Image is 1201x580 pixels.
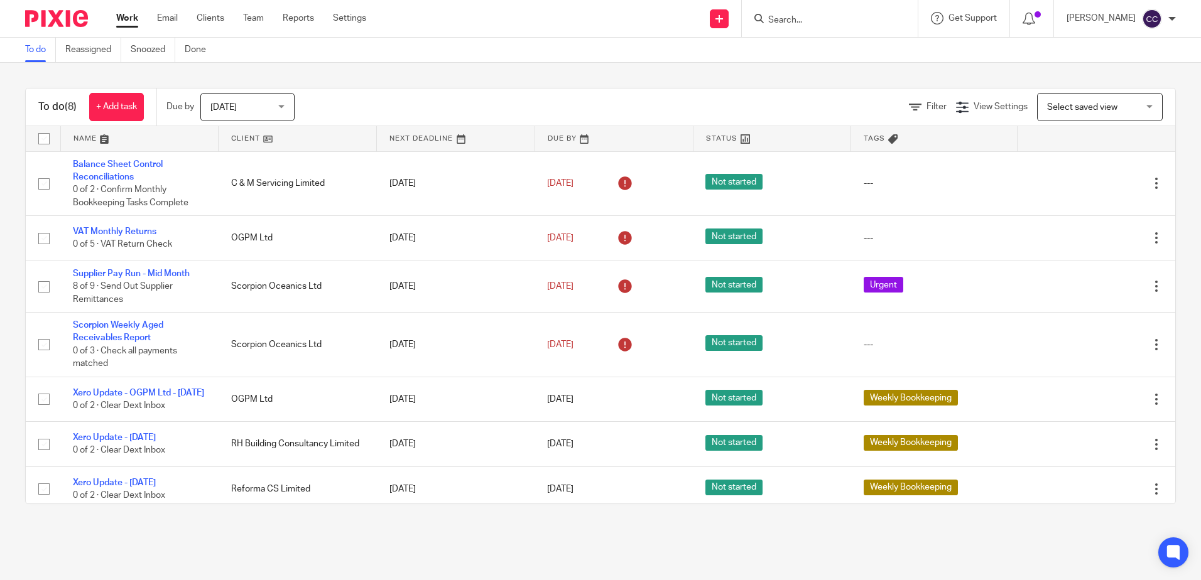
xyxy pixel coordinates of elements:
[89,93,144,121] a: + Add task
[73,185,188,207] span: 0 of 2 · Confirm Monthly Bookkeeping Tasks Complete
[166,100,194,113] p: Due by
[219,216,377,260] td: OGPM Ltd
[1047,103,1117,112] span: Select saved view
[73,269,190,278] a: Supplier Pay Run - Mid Month
[116,12,138,24] a: Work
[73,478,156,487] a: Xero Update - [DATE]
[157,12,178,24] a: Email
[974,102,1028,111] span: View Settings
[197,12,224,24] a: Clients
[219,466,377,511] td: Reforma CS Limited
[219,151,377,216] td: C & M Servicing Limited
[73,160,163,181] a: Balance Sheet Control Reconciliations
[25,10,88,27] img: Pixie
[1067,12,1136,24] p: [PERSON_NAME]
[377,422,535,466] td: [DATE]
[283,12,314,24] a: Reports
[73,401,165,410] span: 0 of 2 · Clear Dext Inbox
[864,390,958,405] span: Weekly Bookkeeping
[948,14,997,23] span: Get Support
[705,228,763,244] span: Not started
[219,422,377,466] td: RH Building Consultancy Limited
[38,100,77,114] h1: To do
[73,321,163,342] a: Scorpion Weekly Aged Receivables Report
[864,435,958,451] span: Weekly Bookkeeping
[864,177,1004,190] div: ---
[864,277,903,293] span: Urgent
[767,15,880,26] input: Search
[547,485,573,493] span: [DATE]
[73,389,204,397] a: Xero Update - OGPM Ltd - [DATE]
[705,335,763,351] span: Not started
[65,38,121,62] a: Reassigned
[705,277,763,293] span: Not started
[377,313,535,377] td: [DATE]
[705,390,763,405] span: Not started
[1142,9,1162,29] img: svg%3E
[131,38,175,62] a: Snoozed
[73,346,177,368] span: 0 of 3 · Check all payments matched
[864,480,958,495] span: Weekly Bookkeeping
[377,260,535,312] td: [DATE]
[25,38,56,62] a: To do
[864,135,885,142] span: Tags
[547,282,573,291] span: [DATE]
[864,232,1004,244] div: ---
[864,338,1004,351] div: ---
[705,174,763,190] span: Not started
[73,491,165,500] span: 0 of 2 · Clear Dext Inbox
[73,433,156,442] a: Xero Update - [DATE]
[547,440,573,449] span: [DATE]
[927,102,947,111] span: Filter
[219,377,377,421] td: OGPM Ltd
[73,240,172,249] span: 0 of 5 · VAT Return Check
[547,179,573,188] span: [DATE]
[377,216,535,260] td: [DATE]
[377,151,535,216] td: [DATE]
[243,12,264,24] a: Team
[185,38,215,62] a: Done
[705,435,763,451] span: Not started
[547,234,573,242] span: [DATE]
[210,103,237,112] span: [DATE]
[377,377,535,421] td: [DATE]
[377,466,535,511] td: [DATE]
[73,446,165,455] span: 0 of 2 · Clear Dext Inbox
[73,282,173,304] span: 8 of 9 · Send Out Supplier Remittances
[547,340,573,349] span: [DATE]
[333,12,366,24] a: Settings
[705,480,763,495] span: Not started
[219,260,377,312] td: Scorpion Oceanics Ltd
[547,395,573,404] span: [DATE]
[65,102,77,112] span: (8)
[73,227,156,236] a: VAT Monthly Returns
[219,313,377,377] td: Scorpion Oceanics Ltd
